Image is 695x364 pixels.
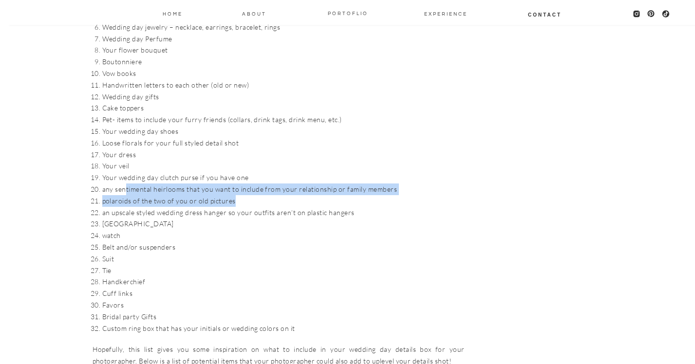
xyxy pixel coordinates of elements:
[324,9,372,17] a: PORTOFLIO
[102,114,465,126] li: Pet- items to include your furry friends (collars, drink tags, drink menu, etc.)
[242,9,267,17] a: About
[102,195,465,207] li: polaroids of the two of you or old pictures
[102,149,465,161] li: Your dress
[102,311,465,323] li: Bridal party Gifts
[102,91,465,103] li: Wedding day gifts
[102,276,465,288] li: Handkerchief
[102,183,465,195] li: any sentimental heirlooms that you want to include from your relationship or family members
[102,323,465,334] li: Custom ring box that has your initials or wedding colors on it
[102,299,465,311] li: Favors
[102,33,465,45] li: Wedding day Perfume
[102,44,465,56] li: Your flower bouquet
[102,160,465,172] li: Your veil
[102,79,465,91] li: Handwritten letters to each other (old or new)
[102,241,465,253] li: Belt and/or suspenders
[102,265,465,276] li: Tie
[527,10,563,18] a: Contact
[102,230,465,241] li: watch
[162,9,184,17] a: Home
[102,56,465,68] li: Boutonniere
[102,207,465,218] li: an upscale styled wedding dress hanger so your outfits aren’t on plastic hangers
[102,137,465,149] li: Loose florals for your full styled detail shot
[102,102,465,114] li: Cake toppers
[102,253,465,265] li: Suit
[102,172,465,183] li: Your wedding day clutch purse if you have one
[102,21,465,33] li: Wedding day jewelry – necklace, earrings, bracelet, rings
[102,218,465,230] li: [GEOGRAPHIC_DATA]
[102,68,465,79] li: Vow books
[424,9,460,17] a: EXPERIENCE
[102,288,465,299] li: Cuff links
[102,126,465,137] li: Your wedding day shoes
